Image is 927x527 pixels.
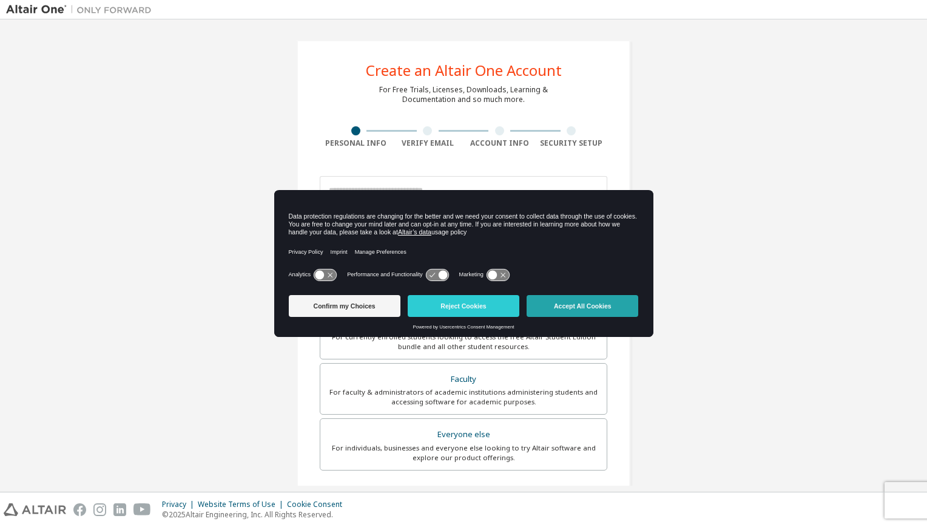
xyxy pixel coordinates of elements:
div: Everyone else [328,426,599,443]
p: © 2025 Altair Engineering, Inc. All Rights Reserved. [162,509,349,520]
div: Privacy [162,500,198,509]
img: altair_logo.svg [4,503,66,516]
img: Altair One [6,4,158,16]
div: Faculty [328,371,599,388]
div: For currently enrolled students looking to access the free Altair Student Edition bundle and all ... [328,332,599,352]
div: Verify Email [392,138,464,148]
img: instagram.svg [93,503,106,516]
div: For individuals, businesses and everyone else looking to try Altair software and explore our prod... [328,443,599,463]
div: For faculty & administrators of academic institutions administering students and accessing softwa... [328,387,599,407]
div: Cookie Consent [287,500,349,509]
div: For Free Trials, Licenses, Downloads, Learning & Documentation and so much more. [379,85,548,104]
div: Security Setup [536,138,608,148]
div: Account Info [463,138,536,148]
div: Create an Altair One Account [366,63,562,78]
div: Personal Info [320,138,392,148]
img: linkedin.svg [113,503,126,516]
div: Website Terms of Use [198,500,287,509]
img: facebook.svg [73,503,86,516]
img: youtube.svg [133,503,151,516]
